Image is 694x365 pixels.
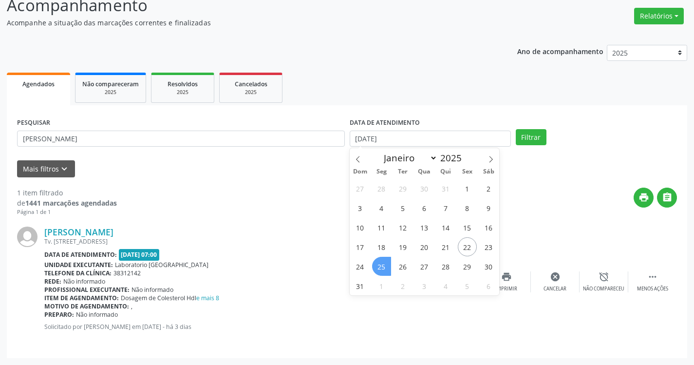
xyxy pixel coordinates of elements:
[495,286,517,292] div: Imprimir
[437,152,469,164] input: Year
[415,257,434,276] span: Agosto 27, 2025
[59,164,70,174] i: keyboard_arrow_down
[22,80,55,88] span: Agendados
[82,80,139,88] span: Não compareceram
[351,179,370,198] span: Julho 27, 2025
[372,257,391,276] span: Agosto 25, 2025
[131,302,132,310] span: ,
[351,276,370,295] span: Agosto 31, 2025
[351,257,370,276] span: Agosto 24, 2025
[413,169,435,175] span: Qua
[662,192,673,203] i: 
[394,237,413,256] span: Agosto 19, 2025
[550,271,561,282] i: cancel
[115,261,208,269] span: Laboratorio [GEOGRAPHIC_DATA]
[394,257,413,276] span: Agosto 26, 2025
[436,218,455,237] span: Agosto 14, 2025
[44,310,74,319] b: Preparo:
[634,188,654,208] button: print
[44,302,129,310] b: Motivo de agendamento:
[371,169,392,175] span: Seg
[436,276,455,295] span: Setembro 4, 2025
[44,286,130,294] b: Profissional executante:
[436,198,455,217] span: Agosto 7, 2025
[372,218,391,237] span: Agosto 11, 2025
[17,160,75,177] button: Mais filtroskeyboard_arrow_down
[479,276,498,295] span: Setembro 6, 2025
[478,169,499,175] span: Sáb
[657,188,677,208] button: 
[121,294,219,302] span: Dosagem de Colesterol Hdl
[637,286,668,292] div: Menos ações
[458,179,477,198] span: Agosto 1, 2025
[158,89,207,96] div: 2025
[350,169,371,175] span: Dom
[394,179,413,198] span: Julho 29, 2025
[235,80,267,88] span: Cancelados
[436,237,455,256] span: Agosto 21, 2025
[44,269,112,277] b: Telefone da clínica:
[17,227,38,247] img: img
[517,45,603,57] p: Ano de acompanhamento
[17,188,117,198] div: 1 item filtrado
[168,80,198,88] span: Resolvidos
[458,218,477,237] span: Agosto 15, 2025
[456,169,478,175] span: Sex
[479,179,498,198] span: Agosto 2, 2025
[350,131,511,147] input: Selecione um intervalo
[394,218,413,237] span: Agosto 12, 2025
[479,198,498,217] span: Agosto 9, 2025
[458,257,477,276] span: Agosto 29, 2025
[372,198,391,217] span: Agosto 4, 2025
[415,237,434,256] span: Agosto 20, 2025
[394,276,413,295] span: Setembro 2, 2025
[113,269,141,277] span: 38312142
[544,286,566,292] div: Cancelar
[44,261,113,269] b: Unidade executante:
[479,218,498,237] span: Agosto 16, 2025
[599,271,609,282] i: alarm_off
[436,257,455,276] span: Agosto 28, 2025
[415,179,434,198] span: Julho 30, 2025
[350,115,420,131] label: DATA DE ATENDIMENTO
[435,169,456,175] span: Qui
[379,151,438,165] select: Month
[44,250,117,259] b: Data de atendimento:
[458,198,477,217] span: Agosto 8, 2025
[458,276,477,295] span: Setembro 5, 2025
[415,218,434,237] span: Agosto 13, 2025
[76,310,118,319] span: Não informado
[516,129,546,146] button: Filtrar
[25,198,117,208] strong: 1441 marcações agendadas
[351,218,370,237] span: Agosto 10, 2025
[394,198,413,217] span: Agosto 5, 2025
[44,277,61,286] b: Rede:
[17,208,117,216] div: Página 1 de 1
[479,237,498,256] span: Agosto 23, 2025
[17,131,345,147] input: Nome, CNS
[372,179,391,198] span: Julho 28, 2025
[44,323,385,331] p: Solicitado por [PERSON_NAME] em [DATE] - há 3 dias
[131,286,173,294] span: Não informado
[82,89,139,96] div: 2025
[7,18,483,28] p: Acompanhe a situação das marcações correntes e finalizadas
[372,276,391,295] span: Setembro 1, 2025
[415,198,434,217] span: Agosto 6, 2025
[119,249,160,260] span: [DATE] 07:00
[351,237,370,256] span: Agosto 17, 2025
[44,227,113,237] a: [PERSON_NAME]
[226,89,275,96] div: 2025
[392,169,413,175] span: Ter
[583,286,624,292] div: Não compareceu
[44,237,385,246] div: Tv. [STREET_ADDRESS]
[17,115,50,131] label: PESQUISAR
[501,271,512,282] i: print
[63,277,105,286] span: Não informado
[436,179,455,198] span: Julho 31, 2025
[372,237,391,256] span: Agosto 18, 2025
[415,276,434,295] span: Setembro 3, 2025
[196,294,219,302] a: e mais 8
[647,271,658,282] i: 
[17,198,117,208] div: de
[634,8,684,24] button: Relatórios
